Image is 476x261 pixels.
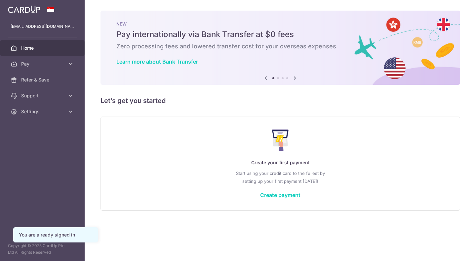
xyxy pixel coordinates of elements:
[21,77,65,83] span: Refer & Save
[272,130,289,151] img: Make Payment
[21,108,65,115] span: Settings
[21,61,65,67] span: Pay
[19,232,92,238] div: You are already signed in
[100,11,460,85] img: Bank transfer banner
[21,45,65,51] span: Home
[260,192,300,198] a: Create payment
[116,42,444,50] h6: Zero processing fees and lowered transfer cost for your overseas expenses
[116,21,444,26] p: NEW
[8,5,40,13] img: CardUp
[114,159,447,167] p: Create your first payment
[114,169,447,185] p: Start using your credit card to the fullest by setting up your first payment [DATE]!
[21,92,65,99] span: Support
[11,23,74,30] p: [EMAIL_ADDRESS][DOMAIN_NAME]
[433,241,469,258] iframe: Opens a widget where you can find more information
[100,95,460,106] h5: Let’s get you started
[116,29,444,40] h5: Pay internationally via Bank Transfer at $0 fees
[116,58,198,65] a: Learn more about Bank Transfer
